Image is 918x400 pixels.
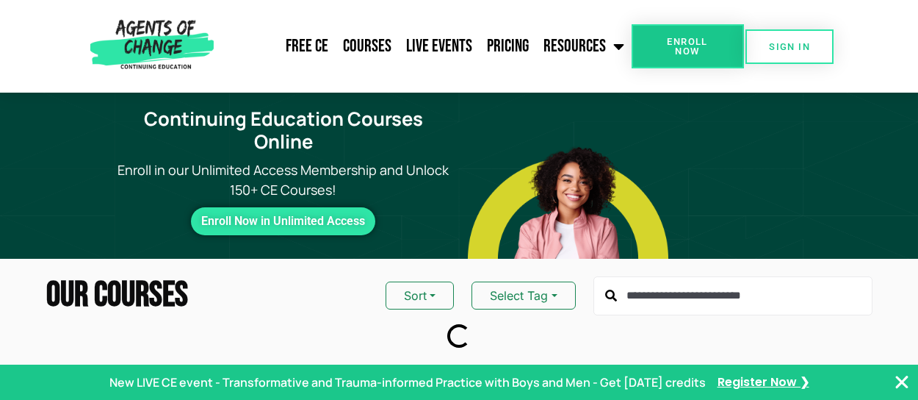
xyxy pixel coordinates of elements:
p: New LIVE CE event - Transformative and Trauma-informed Practice with Boys and Men - Get [DATE] cr... [109,374,706,391]
p: Enroll in our Unlimited Access Membership and Unlock 150+ CE Courses! [107,160,459,200]
a: Free CE [278,28,336,65]
a: SIGN IN [745,29,834,64]
nav: Menu [220,28,632,65]
span: SIGN IN [769,42,810,51]
a: Live Events [399,28,480,65]
button: Sort [386,282,454,310]
span: Enroll Now in Unlimited Access [201,218,365,225]
h1: Continuing Education Courses Online [116,108,450,153]
button: Select Tag [471,282,575,310]
a: Resources [536,28,632,65]
a: Enroll Now in Unlimited Access [191,207,375,235]
a: Courses [336,28,399,65]
h2: Our Courses [46,278,188,313]
a: Pricing [480,28,536,65]
span: Enroll Now [655,37,720,56]
button: Close Banner [893,374,911,391]
a: Register Now ❯ [718,374,809,390]
a: Enroll Now [632,24,744,68]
